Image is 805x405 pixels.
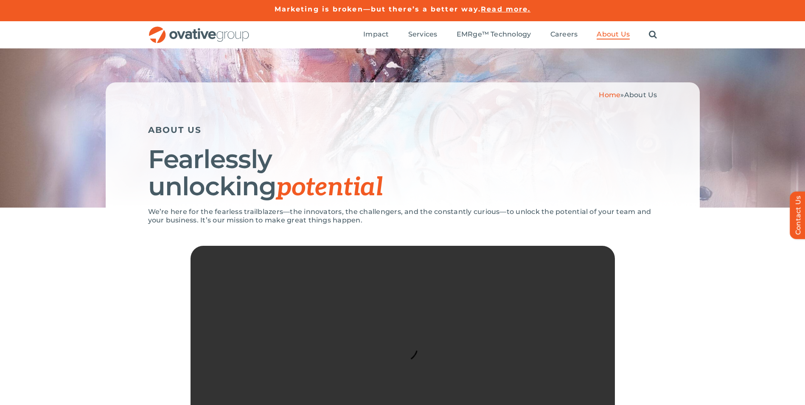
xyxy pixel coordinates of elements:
h5: ABOUT US [148,125,657,135]
span: » [599,91,657,99]
a: Read more. [481,5,530,13]
a: EMRge™ Technology [457,30,531,39]
a: Impact [363,30,389,39]
span: potential [276,172,383,203]
a: Marketing is broken—but there’s a better way. [275,5,481,13]
a: OG_Full_horizontal_RGB [148,25,250,34]
a: Home [599,91,620,99]
a: About Us [597,30,630,39]
a: Services [408,30,438,39]
p: We’re here for the fearless trailblazers—the innovators, the challengers, and the constantly curi... [148,208,657,225]
nav: Menu [363,21,657,48]
a: Search [649,30,657,39]
h1: Fearlessly unlocking [148,146,657,201]
a: Careers [550,30,578,39]
span: About Us [624,91,657,99]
